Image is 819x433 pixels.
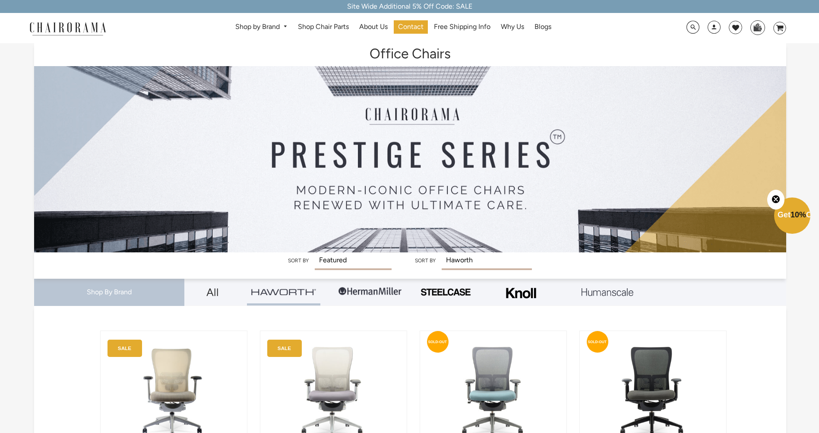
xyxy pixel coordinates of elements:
img: Frame_4.png [504,282,538,304]
span: Shop Chair Parts [298,22,349,32]
label: Sort by [288,258,309,264]
div: Get10%OffClose teaser [774,198,810,235]
span: About Us [359,22,388,32]
a: Free Shipping Info [430,20,495,34]
img: WhatsApp_Image_2024-07-12_at_16.23.01.webp [751,21,764,34]
a: Shop Chair Parts [294,20,353,34]
nav: DesktopNavigation [148,20,639,36]
text: SALE [117,345,131,351]
img: Layer_1_1.png [582,288,633,296]
img: Group_4be16a4b-c81a-4a6e-a540-764d0a8faf6e.png [251,289,316,295]
text: SALE [278,345,291,351]
a: All [191,279,234,306]
a: About Us [355,20,392,34]
label: Sort by [415,258,436,264]
iframe: Tidio Chat [701,377,815,418]
img: chairorama [25,21,111,36]
div: Shop By Brand [34,279,184,306]
button: Close teaser [767,190,784,210]
h1: Office Chairs [43,43,778,62]
span: Free Shipping Info [434,22,490,32]
span: Get Off [778,210,817,219]
img: PHOTO-2024-07-09-00-53-10-removebg-preview.png [420,287,471,297]
span: Blogs [534,22,551,32]
span: Why Us [501,22,524,32]
text: SOLD-OUT [588,339,607,344]
a: Shop by Brand [231,20,292,34]
a: Contact [394,20,428,34]
a: Why Us [496,20,528,34]
img: Group-1.png [338,279,402,305]
text: SOLD-OUT [428,339,446,344]
img: Office Chairs [34,43,786,252]
a: Blogs [530,20,556,34]
span: Contact [398,22,424,32]
span: 10% [791,210,806,219]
